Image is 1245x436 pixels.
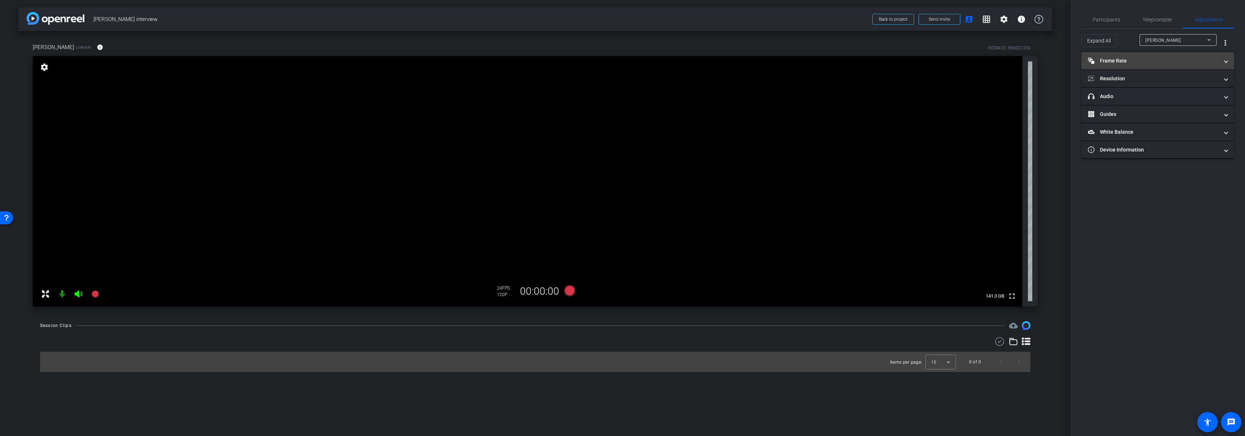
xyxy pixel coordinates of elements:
mat-expansion-panel-header: Frame Rate [1081,52,1234,69]
mat-icon: settings [1000,15,1008,24]
span: Expand All [1087,34,1111,48]
mat-panel-title: Frame Rate [1088,57,1219,65]
button: Send invite [918,14,960,25]
mat-icon: info [97,44,103,51]
span: Back to project [879,17,908,22]
span: Send invite [929,16,950,22]
span: Adjustments [1194,17,1223,22]
button: More Options for Adjustments Panel [1217,34,1234,52]
span: Teleprompter [1142,17,1172,22]
span: 141.3 GB [983,292,1007,300]
mat-icon: message [1227,418,1236,427]
mat-panel-title: Resolution [1088,75,1219,82]
mat-expansion-panel-header: Audio [1081,88,1234,105]
mat-expansion-panel-header: Guides [1081,105,1234,123]
span: Chrome [76,45,91,50]
mat-icon: account_box [965,15,973,24]
mat-panel-title: White Balance [1088,128,1219,136]
mat-panel-title: Audio [1088,93,1219,100]
mat-icon: accessibility [1203,418,1212,427]
div: Session Clips [40,322,72,329]
img: app-logo [27,12,84,25]
div: 0 of 0 [969,358,981,366]
mat-expansion-panel-header: White Balance [1081,123,1234,141]
button: Next page [1010,353,1028,371]
span: Destinations for your clips [1009,321,1018,330]
mat-icon: info [1017,15,1026,24]
mat-icon: grid_on [982,15,991,24]
span: Participants [1093,17,1120,22]
mat-icon: settings [39,63,49,72]
mat-icon: more_vert [1221,39,1230,47]
mat-expansion-panel-header: Device Information [1081,141,1234,158]
button: Previous page [993,353,1010,371]
span: FPS [502,286,510,291]
div: ROOM ID: 596822350 [988,45,1030,51]
mat-icon: cloud_upload [1009,321,1018,330]
mat-panel-title: Guides [1088,110,1219,118]
img: Session clips [1022,321,1030,330]
div: Items per page: [890,359,922,366]
button: Back to project [872,14,914,25]
span: [PERSON_NAME] [33,43,74,51]
div: 00:00:00 [515,285,564,298]
button: Expand All [1081,34,1117,47]
mat-expansion-panel-header: Resolution [1081,70,1234,87]
mat-panel-title: Device Information [1088,146,1219,154]
span: [PERSON_NAME] interview [93,12,868,27]
mat-icon: fullscreen [1008,292,1016,300]
div: 720P [497,292,515,298]
span: [PERSON_NAME] [1145,38,1181,43]
div: 24 [497,285,515,291]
